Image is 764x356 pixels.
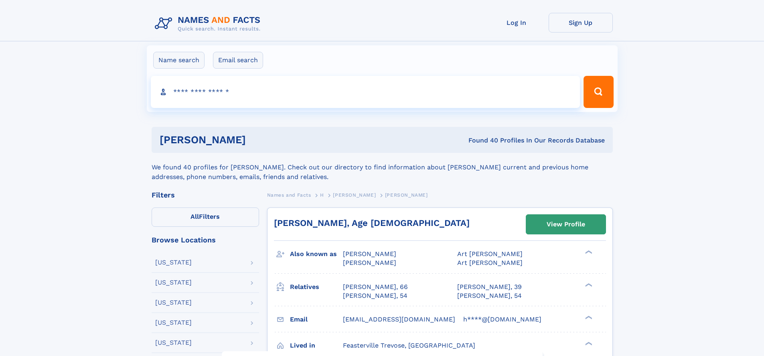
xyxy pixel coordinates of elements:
[160,135,357,145] h1: [PERSON_NAME]
[155,259,192,266] div: [US_STATE]
[583,315,593,320] div: ❯
[274,218,470,228] a: [PERSON_NAME], Age [DEMOGRAPHIC_DATA]
[583,250,593,255] div: ❯
[526,215,606,234] a: View Profile
[153,52,205,69] label: Name search
[457,250,523,258] span: Art [PERSON_NAME]
[151,76,580,108] input: search input
[343,250,396,258] span: [PERSON_NAME]
[547,215,585,234] div: View Profile
[155,299,192,306] div: [US_STATE]
[320,190,324,200] a: H
[290,339,343,352] h3: Lived in
[584,76,613,108] button: Search Button
[320,192,324,198] span: H
[357,136,605,145] div: Found 40 Profiles In Our Records Database
[152,13,267,35] img: Logo Names and Facts
[213,52,263,69] label: Email search
[152,236,259,244] div: Browse Locations
[484,13,549,33] a: Log In
[343,283,408,291] a: [PERSON_NAME], 66
[155,340,192,346] div: [US_STATE]
[190,213,199,220] span: All
[549,13,613,33] a: Sign Up
[457,259,523,266] span: Art [PERSON_NAME]
[290,280,343,294] h3: Relatives
[385,192,428,198] span: [PERSON_NAME]
[333,192,376,198] span: [PERSON_NAME]
[290,313,343,326] h3: Email
[457,291,522,300] a: [PERSON_NAME], 54
[583,282,593,287] div: ❯
[290,247,343,261] h3: Also known as
[343,291,407,300] a: [PERSON_NAME], 54
[152,153,613,182] div: We found 40 profiles for [PERSON_NAME]. Check out our directory to find information about [PERSON...
[343,259,396,266] span: [PERSON_NAME]
[155,279,192,286] div: [US_STATE]
[152,207,259,227] label: Filters
[152,191,259,199] div: Filters
[343,315,455,323] span: [EMAIL_ADDRESS][DOMAIN_NAME]
[267,190,311,200] a: Names and Facts
[457,283,522,291] a: [PERSON_NAME], 39
[343,342,475,349] span: Feasterville Trevose, [GEOGRAPHIC_DATA]
[583,341,593,346] div: ❯
[333,190,376,200] a: [PERSON_NAME]
[155,319,192,326] div: [US_STATE]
